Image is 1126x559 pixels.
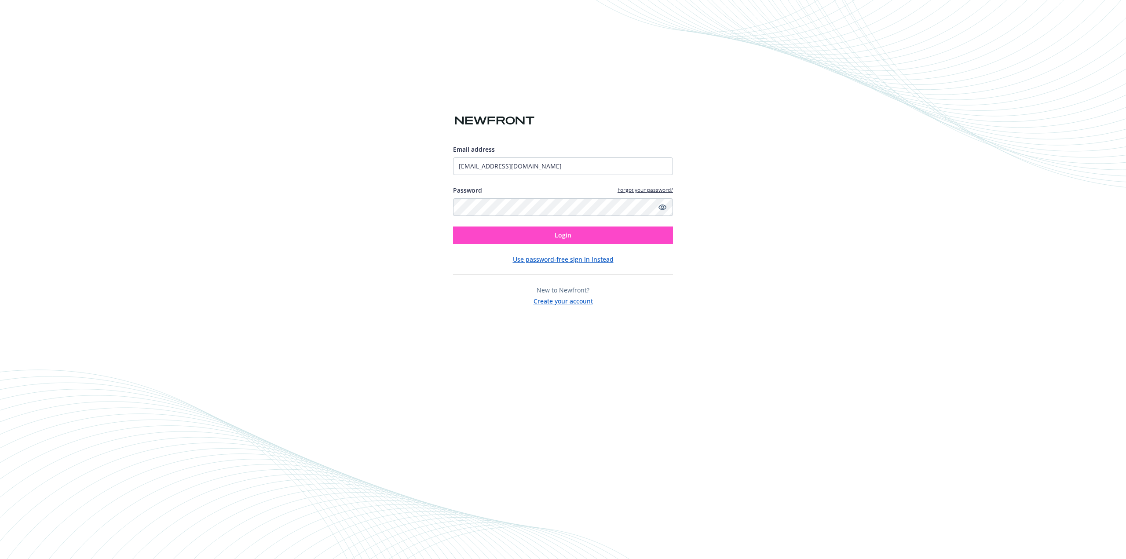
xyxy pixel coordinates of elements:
span: Email address [453,145,495,153]
input: Enter your password [453,198,673,216]
a: Show password [657,202,668,212]
button: Create your account [534,295,593,306]
button: Use password-free sign in instead [513,255,614,264]
a: Forgot your password? [618,186,673,194]
span: New to Newfront? [537,286,589,294]
span: Login [555,231,571,239]
button: Login [453,227,673,244]
label: Password [453,186,482,195]
img: Newfront logo [453,113,536,128]
input: Enter your email [453,157,673,175]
